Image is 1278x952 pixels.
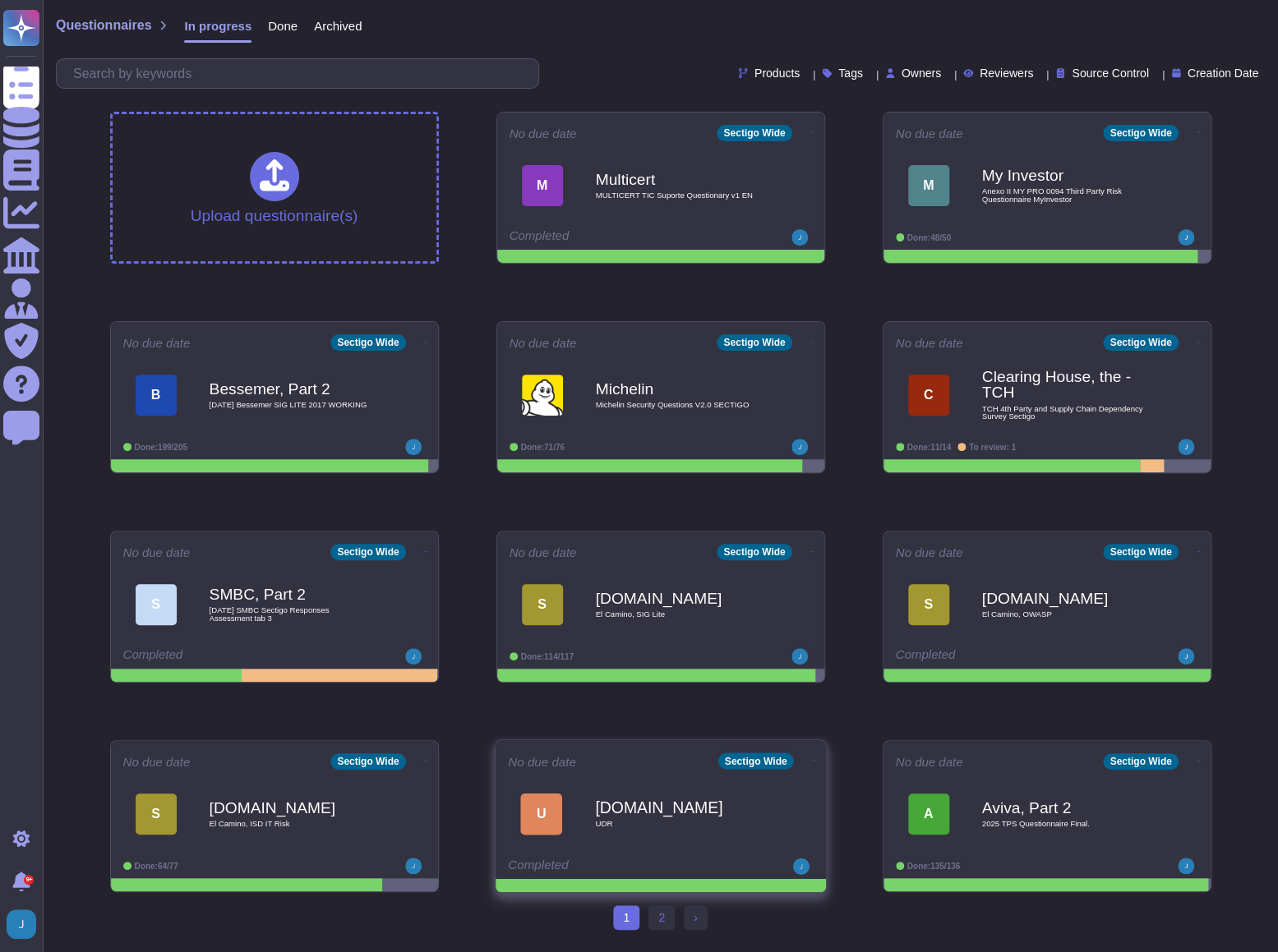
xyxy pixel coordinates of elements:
[595,799,761,815] b: [DOMAIN_NAME]
[717,334,791,351] div: Sectigo Wide
[982,369,1147,400] b: Clearing House, the - TCH
[717,125,791,141] div: Sectigo Wide
[969,443,1016,452] span: To review: 1
[136,375,177,416] div: B
[596,191,760,200] span: MULTICERT TIC Suporte Questionary v1 EN
[982,800,1147,816] b: Aviva, Part 2
[522,584,563,625] div: S
[1103,125,1178,141] div: Sectigo Wide
[791,229,808,246] img: user
[184,20,251,32] span: In progress
[896,648,1097,665] div: Completed
[754,67,800,79] span: Products
[135,443,188,452] span: Done: 199/205
[123,756,191,768] span: No due date
[510,127,577,140] span: No due date
[268,20,298,32] span: Done
[908,793,949,835] div: A
[596,401,760,409] span: Michelin Security Questions V2.0 SECTIGO
[1103,753,1178,770] div: Sectigo Wide
[405,858,422,874] img: user
[123,337,191,349] span: No due date
[596,591,760,606] b: [DOMAIN_NAME]
[717,544,791,560] div: Sectigo Wide
[648,905,675,930] a: 2
[907,443,951,452] span: Done: 11/14
[123,546,191,559] span: No due date
[982,168,1147,183] b: My Investor
[210,586,374,602] b: SMBC, Part 2
[522,375,563,416] img: Logo
[405,648,422,665] img: user
[896,756,963,768] span: No due date
[694,911,698,924] span: ›
[210,606,374,622] span: [DATE] SMBC Sectigo Responses Assessment tab 3
[65,59,538,88] input: Search by keywords
[791,648,808,665] img: user
[980,67,1033,79] span: Reviewers
[1188,67,1258,79] span: Creation Date
[982,820,1147,828] span: 2025 TPS Questionnaire Final.
[838,67,863,79] span: Tags
[330,544,405,560] div: Sectigo Wide
[191,152,358,223] div: Upload questionnaire(s)
[330,334,405,351] div: Sectigo Wide
[1103,544,1178,560] div: Sectigo Wide
[330,753,405,770] div: Sectigo Wide
[210,381,374,397] b: Bessemer, Part 2
[717,752,793,769] div: Sectigo Wide
[792,858,809,875] img: user
[508,858,712,875] div: Completed
[24,875,34,885] div: 9+
[595,820,761,828] span: UDR
[56,19,151,32] span: Questionnaires
[521,652,574,661] span: Done: 114/117
[7,909,36,939] img: user
[896,546,963,559] span: No due date
[123,648,325,665] div: Completed
[522,165,563,206] div: M
[596,381,760,397] b: Michelin
[136,793,177,835] div: S
[982,591,1147,606] b: [DOMAIN_NAME]
[896,127,963,140] span: No due date
[596,610,760,619] span: El Camino, SIG Lite
[510,546,577,559] span: No due date
[136,584,177,625] div: S
[1103,334,1178,351] div: Sectigo Wide
[1178,229,1194,246] img: user
[210,800,374,816] b: [DOMAIN_NAME]
[1072,67,1148,79] span: Source Control
[982,187,1147,203] span: Anexo II MY PRO 0094 Third Party Risk Questionnaire MyInvestor
[510,337,577,349] span: No due date
[1178,439,1194,455] img: user
[982,610,1147,619] span: El Camino, OWASP
[210,401,374,409] span: [DATE] Bessemer SIG LITE 2017 WORKING
[902,67,941,79] span: Owners
[135,862,178,871] span: Done: 64/77
[508,755,576,767] span: No due date
[613,905,639,930] span: 1
[896,337,963,349] span: No due date
[314,20,362,32] span: Archived
[908,375,949,416] div: C
[791,439,808,455] img: user
[1178,858,1194,874] img: user
[210,820,374,828] span: El Camino, ISD IT Risk
[908,165,949,206] div: M
[510,229,711,246] div: Completed
[3,906,48,942] button: user
[907,233,951,242] span: Done: 48/50
[596,172,760,187] b: Multicert
[907,862,961,871] span: Done: 135/136
[520,793,562,835] div: U
[521,443,565,452] span: Done: 71/76
[982,405,1147,421] span: TCH 4th Party and Supply Chain Dependency Survey Sectigo
[908,584,949,625] div: S
[1178,648,1194,665] img: user
[405,439,422,455] img: user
